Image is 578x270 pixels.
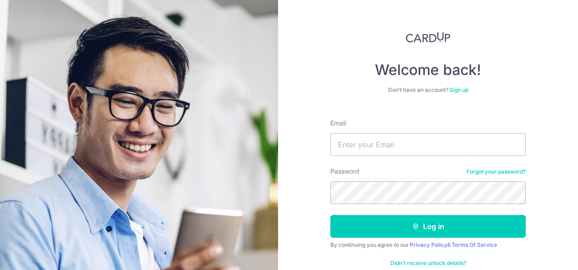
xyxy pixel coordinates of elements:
[330,167,359,176] label: Password
[406,32,450,43] img: CardUp Logo
[330,133,526,156] input: Enter your Email
[330,119,346,128] label: Email
[330,61,526,79] h4: Welcome back!
[390,260,466,267] a: Didn't receive unlock details?
[467,168,526,175] a: Forgot your password?
[449,86,468,93] a: Sign up
[330,215,526,238] button: Log in
[410,241,447,248] a: Privacy Policy
[330,241,526,249] div: By continuing you agree to our &
[330,86,526,94] div: Don’t have an account?
[452,241,497,248] a: Terms Of Service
